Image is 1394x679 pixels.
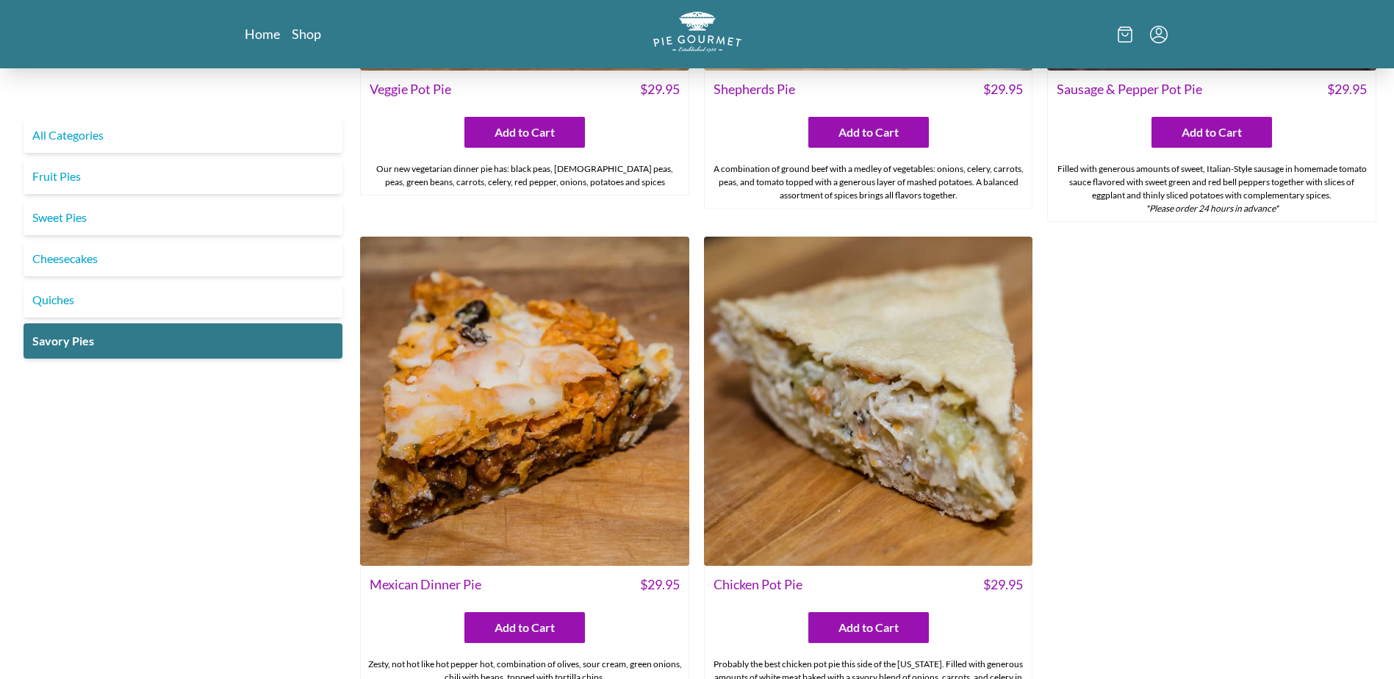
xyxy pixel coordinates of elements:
[640,575,680,594] span: $ 29.95
[24,200,342,235] a: Sweet Pies
[464,117,585,148] button: Add to Cart
[1057,79,1202,99] span: Sausage & Pepper Pot Pie
[495,123,555,141] span: Add to Cart
[808,117,929,148] button: Add to Cart
[983,79,1023,99] span: $ 29.95
[24,282,342,317] a: Quiches
[808,612,929,643] button: Add to Cart
[370,79,451,99] span: Veggie Pot Pie
[838,619,899,636] span: Add to Cart
[24,323,342,359] a: Savory Pies
[640,79,680,99] span: $ 29.95
[714,575,802,594] span: Chicken Pot Pie
[1146,203,1279,214] em: *Please order 24 hours in advance*
[245,25,280,43] a: Home
[714,79,795,99] span: Shepherds Pie
[24,159,342,194] a: Fruit Pies
[983,575,1023,594] span: $ 29.95
[704,237,1033,566] img: Chicken Pot Pie
[705,157,1032,208] div: A combination of ground beef with a medley of vegetables: onions, celery, carrots, peas, and toma...
[361,157,689,195] div: Our new vegetarian dinner pie has: black peas, [DEMOGRAPHIC_DATA] peas, peas, green beans, carrot...
[24,241,342,276] a: Cheesecakes
[24,118,342,153] a: All Categories
[464,612,585,643] button: Add to Cart
[495,619,555,636] span: Add to Cart
[370,575,481,594] span: Mexican Dinner Pie
[1327,79,1367,99] span: $ 29.95
[292,25,321,43] a: Shop
[838,123,899,141] span: Add to Cart
[1048,157,1376,221] div: Filled with generous amounts of sweet, Italian-Style sausage in homemade tomato sauce flavored wi...
[653,12,741,52] img: logo
[360,237,689,566] img: Mexican Dinner Pie
[1150,26,1168,43] button: Menu
[1152,117,1272,148] button: Add to Cart
[653,12,741,57] a: Logo
[1182,123,1242,141] span: Add to Cart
